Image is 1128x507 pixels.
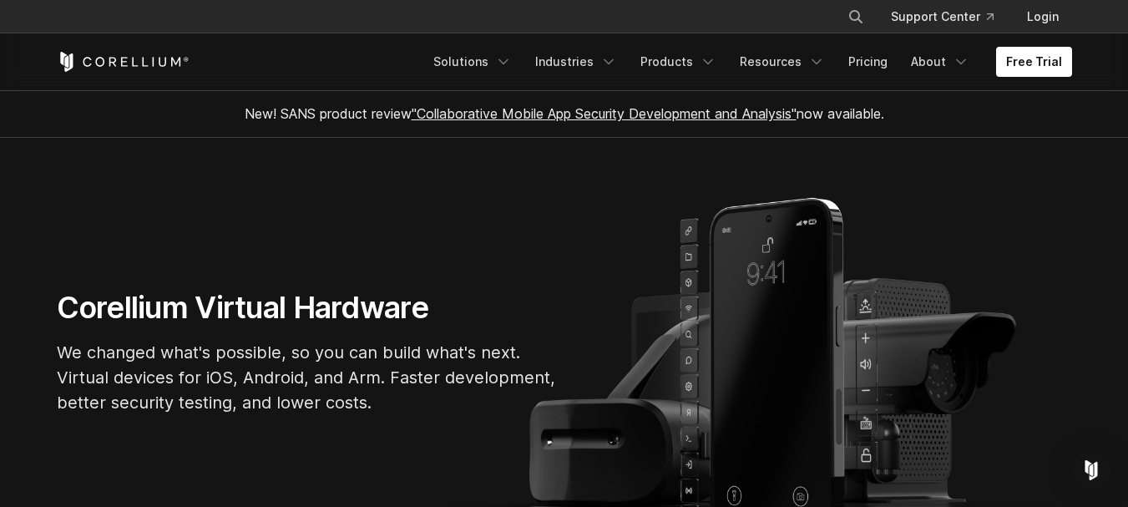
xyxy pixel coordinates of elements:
div: Open Intercom Messenger [1071,450,1111,490]
a: Solutions [423,47,522,77]
span: New! SANS product review now available. [245,105,884,122]
a: "Collaborative Mobile App Security Development and Analysis" [412,105,797,122]
a: Free Trial [996,47,1072,77]
a: Industries [525,47,627,77]
div: Navigation Menu [827,2,1072,32]
a: Corellium Home [57,52,190,72]
a: Login [1014,2,1072,32]
button: Search [841,2,871,32]
a: Support Center [878,2,1007,32]
p: We changed what's possible, so you can build what's next. Virtual devices for iOS, Android, and A... [57,340,558,415]
a: About [901,47,979,77]
a: Pricing [838,47,898,77]
h1: Corellium Virtual Hardware [57,289,558,327]
a: Resources [730,47,835,77]
div: Navigation Menu [423,47,1072,77]
a: Products [630,47,726,77]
